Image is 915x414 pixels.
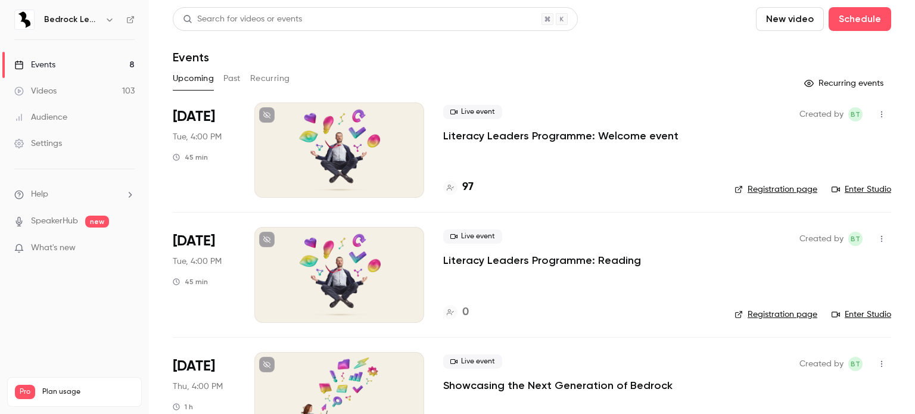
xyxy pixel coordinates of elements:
[756,7,824,31] button: New video
[173,107,215,126] span: [DATE]
[735,309,817,320] a: Registration page
[173,232,215,251] span: [DATE]
[443,354,502,369] span: Live event
[31,242,76,254] span: What's new
[443,129,679,143] a: Literacy Leaders Programme: Welcome event
[14,188,135,201] li: help-dropdown-opener
[173,381,223,393] span: Thu, 4:00 PM
[223,69,241,88] button: Past
[173,50,209,64] h1: Events
[14,85,57,97] div: Videos
[14,138,62,150] div: Settings
[31,215,78,228] a: SpeakerHub
[42,387,134,397] span: Plan usage
[832,183,891,195] a: Enter Studio
[85,216,109,228] span: new
[44,14,100,26] h6: Bedrock Learning
[735,183,817,195] a: Registration page
[250,69,290,88] button: Recurring
[14,111,67,123] div: Audience
[462,304,469,320] h4: 0
[173,402,193,412] div: 1 h
[15,10,34,29] img: Bedrock Learning
[832,309,891,320] a: Enter Studio
[443,179,474,195] a: 97
[443,304,469,320] a: 0
[799,107,844,122] span: Created by
[31,188,48,201] span: Help
[443,229,502,244] span: Live event
[829,7,891,31] button: Schedule
[173,227,235,322] div: Nov 18 Tue, 4:00 PM (Europe/London)
[443,378,673,393] a: Showcasing the Next Generation of Bedrock
[15,385,35,399] span: Pro
[173,357,215,376] span: [DATE]
[173,152,208,162] div: 45 min
[799,74,891,93] button: Recurring events
[848,357,863,371] span: Ben Triggs
[183,13,302,26] div: Search for videos or events
[848,107,863,122] span: Ben Triggs
[173,131,222,143] span: Tue, 4:00 PM
[173,102,235,198] div: Nov 4 Tue, 4:00 PM (Europe/London)
[173,69,214,88] button: Upcoming
[173,277,208,287] div: 45 min
[848,232,863,246] span: Ben Triggs
[173,256,222,267] span: Tue, 4:00 PM
[851,232,860,246] span: BT
[799,357,844,371] span: Created by
[851,107,860,122] span: BT
[443,105,502,119] span: Live event
[14,59,55,71] div: Events
[799,232,844,246] span: Created by
[851,357,860,371] span: BT
[462,179,474,195] h4: 97
[443,253,641,267] a: Literacy Leaders Programme: Reading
